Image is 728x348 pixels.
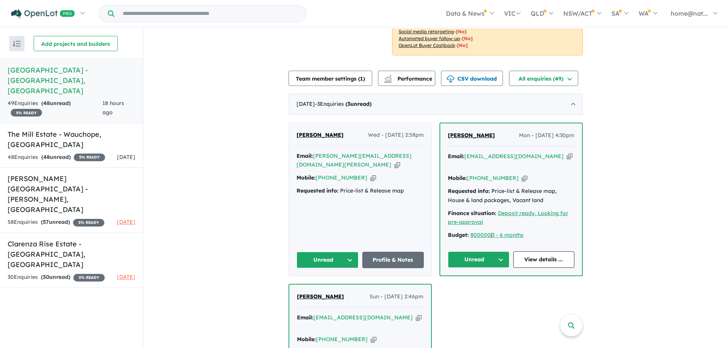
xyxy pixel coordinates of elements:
img: line-chart.svg [384,75,391,79]
span: 5 % READY [73,219,104,227]
div: [DATE] [289,94,583,115]
a: View details ... [513,251,575,268]
span: 1 [360,75,363,82]
a: [PERSON_NAME] [297,131,344,140]
span: 3 [347,100,350,107]
a: [PERSON_NAME] [297,292,344,301]
strong: Mobile: [448,175,467,181]
span: Wed - [DATE] 2:58pm [368,131,424,140]
input: Try estate name, suburb, builder or developer [116,5,305,22]
a: [PHONE_NUMBER] [467,175,519,181]
span: [DATE] [117,274,135,280]
span: Mon - [DATE] 4:30pm [519,131,574,140]
a: [EMAIL_ADDRESS][DOMAIN_NAME] [313,314,413,321]
div: Price-list & Release map [297,186,424,196]
span: 48 [43,100,50,107]
button: Copy [370,174,376,182]
span: 5 % READY [74,154,105,161]
span: [DATE] [117,219,135,225]
strong: ( unread) [41,154,71,160]
span: [PERSON_NAME] [297,131,344,138]
img: bar-chart.svg [384,78,392,83]
strong: Mobile: [297,174,316,181]
div: Price-list & Release map, House & land packages, Vacant land [448,187,574,205]
a: Profile & Notes [362,252,424,268]
strong: ( unread) [345,100,371,107]
span: [No] [456,29,467,34]
div: 49 Enquir ies [8,99,102,117]
div: 58 Enquir ies [8,218,104,227]
button: Unread [448,251,509,268]
span: 5 % READY [73,274,105,282]
strong: Email: [297,314,313,321]
img: download icon [447,75,454,83]
strong: ( unread) [41,100,71,107]
a: Deposit ready, Looking for pre-approval [448,210,568,226]
span: [PERSON_NAME] [297,293,344,300]
span: 18 hours ago [102,100,124,116]
a: [PERSON_NAME] [448,131,495,140]
span: - 3 Enquir ies [315,100,371,107]
strong: Finance situation: [448,210,496,217]
strong: Budget: [448,231,469,238]
a: [PHONE_NUMBER] [316,336,368,343]
strong: Mobile: [297,336,316,343]
h5: The Mill Estate - Wauchope , [GEOGRAPHIC_DATA] [8,129,135,150]
button: Copy [371,335,376,343]
span: [PERSON_NAME] [448,132,495,139]
a: [PERSON_NAME][EMAIL_ADDRESS][DOMAIN_NAME][PERSON_NAME] [297,152,412,168]
button: Copy [394,161,400,169]
strong: ( unread) [41,274,70,280]
button: Team member settings (1) [289,71,372,86]
span: 48 [43,154,50,160]
a: 3 - 6 months [492,231,524,238]
strong: ( unread) [41,219,70,225]
span: [No] [462,36,473,41]
span: 57 [43,219,49,225]
span: [No] [457,42,468,48]
h5: [GEOGRAPHIC_DATA] - [GEOGRAPHIC_DATA] , [GEOGRAPHIC_DATA] [8,65,135,96]
span: 5 % READY [11,109,42,117]
strong: Email: [448,153,464,160]
div: 48 Enquir ies [8,153,105,162]
div: 30 Enquir ies [8,273,105,282]
a: [PHONE_NUMBER] [316,174,367,181]
button: Copy [416,314,422,322]
button: Performance [378,71,435,86]
u: Social media retargeting [399,29,454,34]
button: Unread [297,252,358,268]
a: [EMAIL_ADDRESS][DOMAIN_NAME] [464,153,564,160]
button: Add projects and builders [34,36,118,51]
span: Performance [385,75,432,82]
strong: Requested info: [297,187,339,194]
button: Copy [522,174,527,182]
a: 800000 [470,231,491,238]
span: Sun - [DATE] 2:46pm [370,292,423,301]
h5: Clarenza Rise Estate - [GEOGRAPHIC_DATA] , [GEOGRAPHIC_DATA] [8,239,135,270]
button: All enquiries (49) [509,71,578,86]
h5: [PERSON_NAME][GEOGRAPHIC_DATA] - [PERSON_NAME] , [GEOGRAPHIC_DATA] [8,173,135,215]
button: Copy [567,152,572,160]
u: OpenLot Buyer Cashback [399,42,455,48]
span: home@nat... [671,10,708,17]
img: Openlot PRO Logo White [11,9,75,19]
img: sort.svg [13,41,21,47]
button: CSV download [441,71,503,86]
span: 30 [43,274,49,280]
strong: Email: [297,152,313,159]
strong: Requested info: [448,188,490,194]
span: [DATE] [117,154,135,160]
div: | [448,231,574,240]
u: Automated buyer follow-up [399,36,460,41]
